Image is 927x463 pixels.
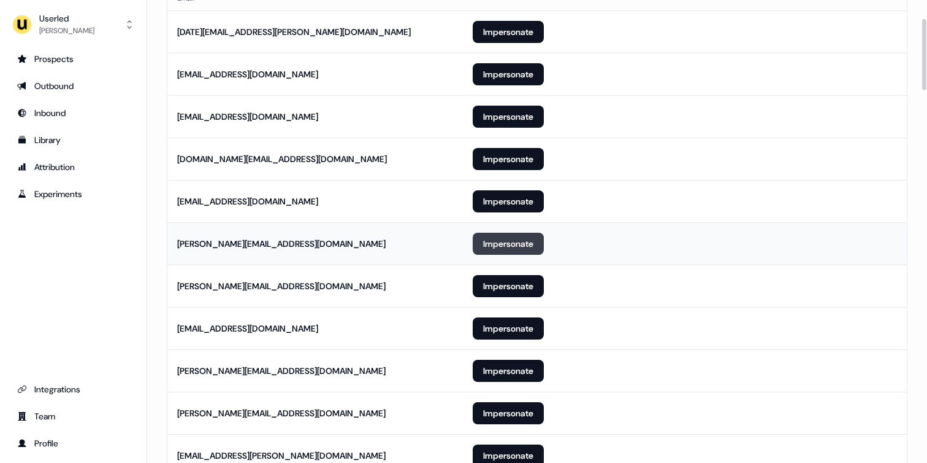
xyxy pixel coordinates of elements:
[17,134,129,146] div: Library
[39,25,94,37] div: [PERSON_NAME]
[10,10,137,39] button: Userled[PERSON_NAME]
[177,111,318,123] div: [EMAIL_ADDRESS][DOMAIN_NAME]
[177,449,386,462] div: [EMAIL_ADDRESS][PERSON_NAME][DOMAIN_NAME]
[10,76,137,96] a: Go to outbound experience
[473,233,544,255] button: Impersonate
[473,63,544,85] button: Impersonate
[177,238,386,250] div: [PERSON_NAME][EMAIL_ADDRESS][DOMAIN_NAME]
[10,103,137,123] a: Go to Inbound
[473,317,544,340] button: Impersonate
[473,402,544,424] button: Impersonate
[473,148,544,170] button: Impersonate
[10,407,137,426] a: Go to team
[177,195,318,208] div: [EMAIL_ADDRESS][DOMAIN_NAME]
[17,80,129,92] div: Outbound
[177,365,386,377] div: [PERSON_NAME][EMAIL_ADDRESS][DOMAIN_NAME]
[177,322,318,335] div: [EMAIL_ADDRESS][DOMAIN_NAME]
[17,383,129,395] div: Integrations
[10,157,137,177] a: Go to attribution
[17,107,129,119] div: Inbound
[177,153,387,165] div: [DOMAIN_NAME][EMAIL_ADDRESS][DOMAIN_NAME]
[473,275,544,297] button: Impersonate
[10,184,137,204] a: Go to experiments
[177,68,318,80] div: [EMAIL_ADDRESS][DOMAIN_NAME]
[17,53,129,65] div: Prospects
[177,407,386,419] div: [PERSON_NAME][EMAIL_ADDRESS][DOMAIN_NAME]
[473,190,544,212] button: Impersonate
[17,188,129,200] div: Experiments
[10,49,137,69] a: Go to prospects
[39,12,94,25] div: Userled
[17,410,129,422] div: Team
[473,360,544,382] button: Impersonate
[10,434,137,453] a: Go to profile
[473,21,544,43] button: Impersonate
[473,106,544,128] button: Impersonate
[17,437,129,449] div: Profile
[10,379,137,399] a: Go to integrations
[177,280,386,292] div: [PERSON_NAME][EMAIL_ADDRESS][DOMAIN_NAME]
[17,161,129,173] div: Attribution
[10,130,137,150] a: Go to templates
[177,26,411,38] div: [DATE][EMAIL_ADDRESS][PERSON_NAME][DOMAIN_NAME]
